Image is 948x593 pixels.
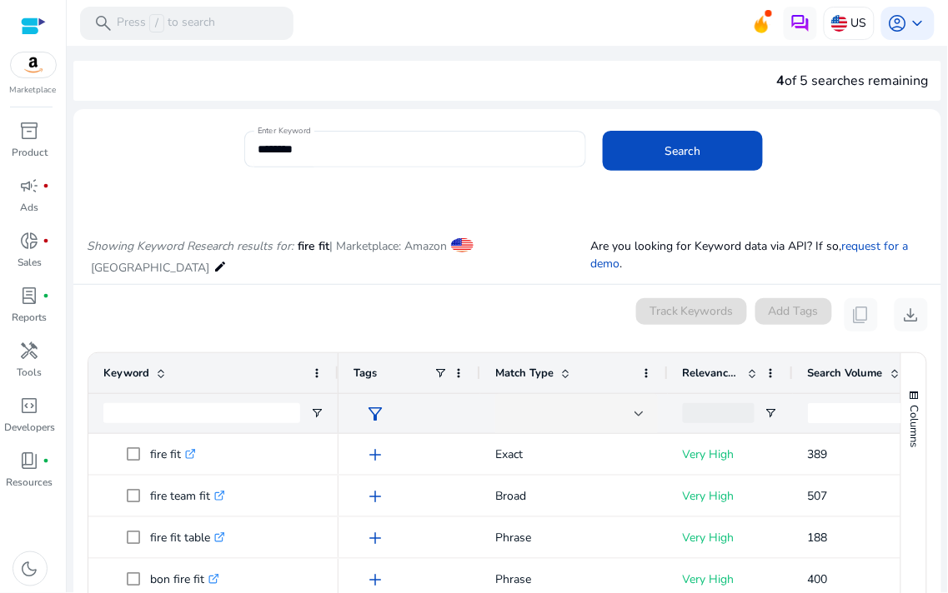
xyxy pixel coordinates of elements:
span: fire fit [298,238,329,254]
span: account_circle [888,13,908,33]
span: 4 [777,72,785,90]
p: Reports [13,310,48,325]
p: fire fit [150,437,196,471]
button: Open Filter Menu [310,406,324,420]
input: Keyword Filter Input [103,403,300,423]
span: keyboard_arrow_down [908,13,928,33]
span: 188 [808,530,828,546]
span: fiber_manual_record [43,292,50,299]
button: download [895,298,928,331]
p: fire fit table [150,521,225,555]
span: donut_small [20,231,40,251]
mat-icon: edit [213,257,227,277]
p: Tools [18,365,43,380]
p: Marketplace [10,84,57,97]
span: 507 [808,488,828,504]
span: campaign [20,176,40,196]
span: lab_profile [20,286,40,306]
span: 389 [808,446,828,462]
span: book_4 [20,451,40,471]
span: Keyword [103,366,149,381]
img: us.svg [831,15,848,32]
span: Search [665,142,701,160]
span: fiber_manual_record [43,182,50,189]
input: Search Volume Filter Input [808,403,921,423]
p: Very High [683,479,778,513]
p: US [851,8,867,37]
p: Broad [495,479,653,513]
span: 400 [808,571,828,587]
p: Very High [683,437,778,471]
span: download [901,305,921,325]
span: fiber_manual_record [43,457,50,464]
p: Phrase [495,521,653,555]
span: Columns [907,405,922,447]
span: code_blocks [20,396,40,416]
span: fiber_manual_record [43,237,50,244]
i: Showing Keyword Research results for: [87,238,293,254]
p: Resources [7,475,53,490]
span: Relevance Score [683,366,741,381]
span: Tags [354,366,377,381]
p: Press to search [117,14,215,32]
p: Very High [683,521,778,555]
span: | Marketplace: Amazon [329,238,447,254]
span: search [93,13,113,33]
button: Open Filter Menu [765,406,778,420]
span: add [365,570,385,590]
span: handyman [20,341,40,361]
span: inventory_2 [20,121,40,141]
img: amazon.svg [11,52,56,77]
span: add [365,528,385,548]
mat-label: Enter Keyword [258,125,311,137]
span: [GEOGRAPHIC_DATA] [91,260,209,276]
span: filter_alt [365,404,385,424]
div: of 5 searches remaining [777,71,929,91]
p: Are you looking for Keyword data via API? If so, . [590,237,928,272]
p: Product [12,145,48,160]
span: / [149,14,164,32]
p: Ads [21,200,39,215]
p: Exact [495,437,653,471]
span: add [365,445,385,465]
span: Search Volume [808,366,883,381]
p: fire team fit [150,479,225,513]
span: dark_mode [20,559,40,579]
p: Sales [18,255,42,270]
button: Search [603,131,763,171]
span: add [365,486,385,506]
span: Match Type [495,366,554,381]
p: Developers [4,420,55,435]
